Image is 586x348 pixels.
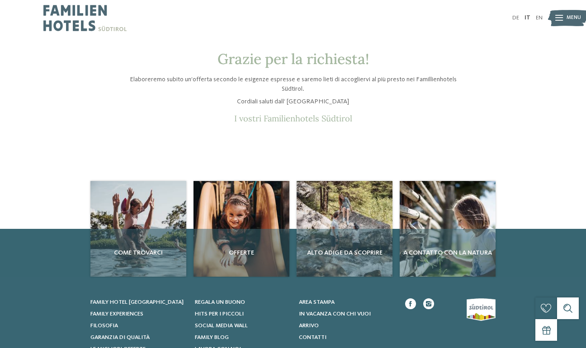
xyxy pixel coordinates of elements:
[217,50,369,68] span: Grazie per la richiesta!
[297,181,392,277] a: Raccolta di richieste Alto Adige da scoprire
[400,181,496,277] a: Raccolta di richieste A contatto con la natura
[195,310,290,318] a: Hits per i piccoli
[90,334,186,342] a: Garanzia di qualità
[299,322,394,330] a: Arrivo
[90,310,186,318] a: Family experiences
[525,15,530,21] a: IT
[195,299,245,305] span: Regala un buono
[197,248,286,257] span: Offerte
[195,322,290,330] a: Social Media Wall
[403,248,492,257] span: A contatto con la natura
[90,299,184,305] span: Family hotel [GEOGRAPHIC_DATA]
[195,334,290,342] a: Family Blog
[567,14,581,22] span: Menu
[90,334,150,340] span: Garanzia di qualità
[400,181,496,277] img: Raccolta di richieste
[94,248,183,257] span: Come trovarci
[194,181,289,277] a: Raccolta di richieste Offerte
[299,323,319,329] span: Arrivo
[90,322,186,330] a: Filosofia
[90,181,186,277] a: Raccolta di richieste Come trovarci
[90,181,186,277] img: Raccolta di richieste
[195,298,290,306] a: Regala un buono
[195,311,244,317] span: Hits per i piccoli
[299,298,394,306] a: Area stampa
[121,97,465,106] p: Cordiali saluti dall’ [GEOGRAPHIC_DATA]
[299,334,326,340] span: Contatti
[121,113,465,123] p: I vostri Familienhotels Südtirol
[300,248,389,257] span: Alto Adige da scoprire
[195,334,229,340] span: Family Blog
[90,298,186,306] a: Family hotel [GEOGRAPHIC_DATA]
[536,15,543,21] a: EN
[512,15,519,21] a: DE
[299,334,394,342] a: Contatti
[297,181,392,277] img: Raccolta di richieste
[299,311,371,317] span: In vacanza con chi vuoi
[299,310,394,318] a: In vacanza con chi vuoi
[194,181,289,277] img: Raccolta di richieste
[90,311,143,317] span: Family experiences
[195,323,248,329] span: Social Media Wall
[299,299,335,305] span: Area stampa
[90,323,118,329] span: Filosofia
[121,75,465,93] p: Elaboreremo subito un’offerta secondo le esigenze espresse e saremo lieti di accogliervi al più p...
